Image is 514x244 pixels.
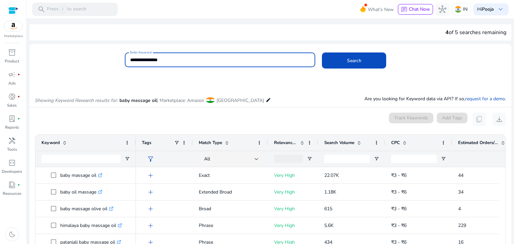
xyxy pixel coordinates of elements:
span: add [147,222,155,230]
p: Press to search [47,6,86,13]
p: Marketplace [4,34,23,39]
span: add [147,171,155,179]
span: What's New [368,4,394,15]
span: Search Volume [324,140,354,146]
span: ₹3 - ₹6 [391,172,407,178]
p: Resources [3,191,21,197]
span: [GEOGRAPHIC_DATA] [217,97,264,104]
span: Tags [142,140,151,146]
span: 4 [445,29,449,36]
span: 4 [458,206,461,212]
input: Keyword Filter Input [41,155,120,163]
input: CPC Filter Input [391,155,437,163]
span: download [495,115,503,123]
b: Pooja [482,6,494,12]
mat-label: Enter Keyword [130,50,152,55]
span: Relevance Score [274,140,297,146]
p: Very High [274,185,312,199]
span: Search [347,57,361,64]
p: Are you looking for Keyword data via API? If so, . [364,95,506,102]
button: Open Filter Menu [374,156,379,161]
span: handyman [8,137,16,145]
img: in.svg [455,6,461,13]
p: Sales [7,102,17,108]
span: fiber_manual_record [17,117,20,120]
div: of 5 searches remaining [445,28,506,36]
input: Search Volume Filter Input [324,155,370,163]
span: Match Type [199,140,222,146]
img: amazon.svg [4,21,22,31]
p: Broad [199,202,262,216]
span: code_blocks [8,159,16,167]
span: 615 [324,206,332,212]
button: Open Filter Menu [441,156,446,161]
span: ₹3 - ₹6 [391,206,407,212]
a: request for a demo [465,96,505,102]
span: | Marketplace: Amazon [157,97,204,104]
p: IN [463,3,467,15]
mat-icon: edit [266,96,271,104]
p: Reports [5,124,19,130]
span: donut_small [8,93,16,101]
button: Open Filter Menu [124,156,130,161]
span: dark_mode [8,230,16,238]
span: ₹3 - ₹6 [391,222,407,229]
span: Keyword [41,140,60,146]
button: Search [322,52,386,69]
span: campaign [8,71,16,79]
p: Hi [477,7,494,12]
span: fiber_manual_record [17,184,20,186]
span: / [60,6,66,13]
span: 1.18K [324,189,336,195]
button: chatChat Now [398,4,433,15]
button: download [493,113,506,126]
p: Developers [2,168,22,174]
span: 44 [458,172,463,178]
span: fiber_manual_record [17,73,20,76]
span: fiber_manual_record [17,95,20,98]
span: Estimated Orders/Month [458,140,498,146]
span: filter_alt [147,155,155,163]
span: All [204,156,210,162]
span: inventory_2 [8,48,16,56]
span: 22.07K [324,172,339,178]
span: 5.6K [324,222,334,229]
span: add [147,205,155,213]
p: baby massage olive oil [60,202,113,216]
span: book_4 [8,181,16,189]
span: Chat Now [409,6,430,12]
i: Showing Keyword Research results for: [35,97,118,104]
p: Very High [274,168,312,182]
span: add [147,188,155,196]
span: search [37,5,46,13]
span: 229 [458,222,466,229]
p: Product [5,58,19,64]
span: chat [401,6,408,13]
p: himalaya baby massage oil [60,219,122,232]
span: baby massage oil [119,97,157,104]
span: lab_profile [8,115,16,123]
span: CPC [391,140,400,146]
p: Very High [274,219,312,232]
button: Open Filter Menu [307,156,312,161]
p: Very High [274,202,312,216]
span: keyboard_arrow_down [497,5,505,13]
p: baby massage oil [60,168,102,182]
p: Tools [7,146,17,152]
p: Exact [199,168,262,182]
p: baby oil massage [60,185,102,199]
button: hub [436,3,449,16]
span: 34 [458,189,463,195]
p: Extended Broad [199,185,262,199]
span: hub [438,5,446,13]
p: Phrase [199,219,262,232]
p: Ads [8,80,16,86]
span: ₹3 - ₹6 [391,189,407,195]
